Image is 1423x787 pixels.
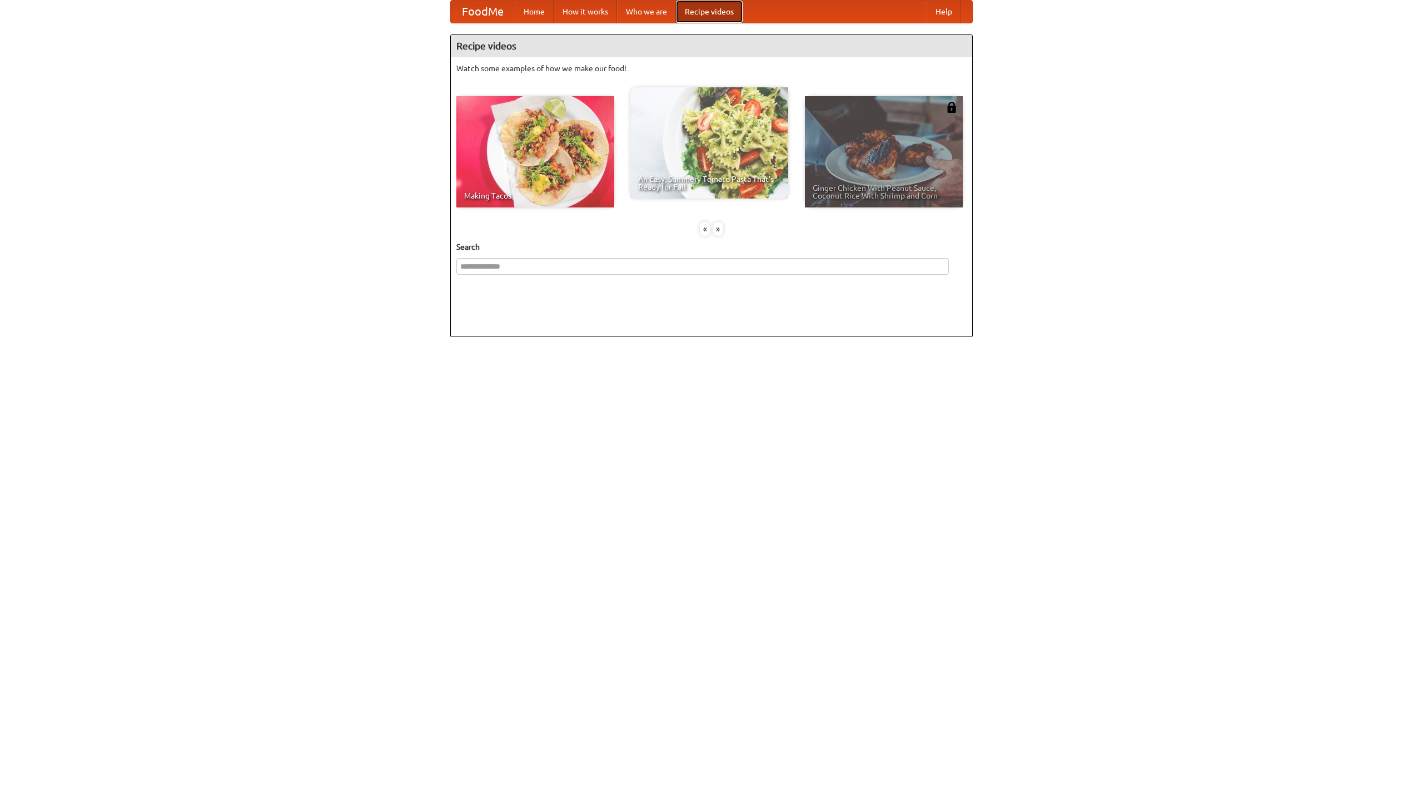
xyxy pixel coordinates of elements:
a: Help [927,1,961,23]
h4: Recipe videos [451,35,972,57]
a: FoodMe [451,1,515,23]
span: Making Tacos [464,192,606,200]
a: An Easy, Summery Tomato Pasta That's Ready for Fall [630,87,788,199]
p: Watch some examples of how we make our food! [456,63,967,74]
a: Home [515,1,554,23]
a: Who we are [617,1,676,23]
a: Recipe videos [676,1,743,23]
span: An Easy, Summery Tomato Pasta That's Ready for Fall [638,175,780,191]
a: How it works [554,1,617,23]
div: « [700,222,710,236]
img: 483408.png [946,102,957,113]
div: » [713,222,723,236]
h5: Search [456,241,967,253]
a: Making Tacos [456,96,614,207]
